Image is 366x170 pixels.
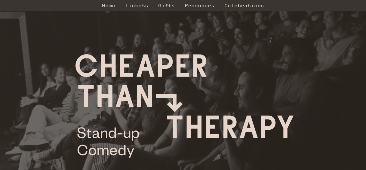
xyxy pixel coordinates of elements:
[75,54,293,158] img: Cheaper Than Therapy logo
